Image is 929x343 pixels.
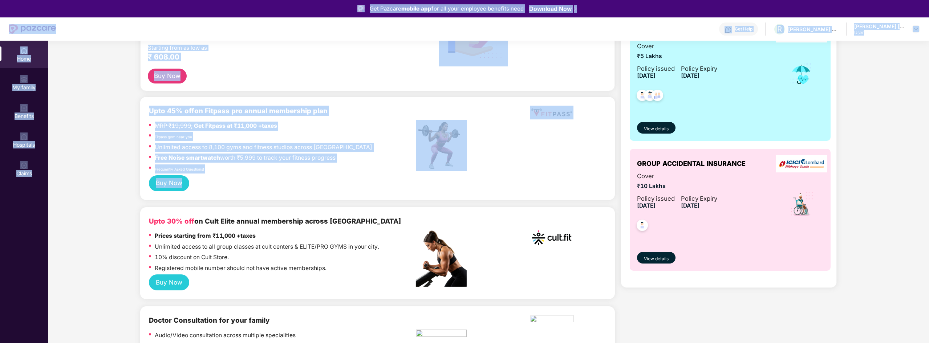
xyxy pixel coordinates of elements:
img: svg+xml;base64,PHN2ZyB4bWxucz0iaHR0cDovL3d3dy53My5vcmcvMjAwMC9zdmciIHdpZHRoPSI0OC45NDMiIGhlaWdodD... [633,87,651,105]
div: Policy Expiry [681,194,717,203]
b: on Cult Elite annual membership across [GEOGRAPHIC_DATA] [149,217,401,225]
img: svg+xml;base64,PHN2ZyBpZD0iSGVscC0zMngzMiIgeG1sbnM9Imh0dHA6Ly93d3cudzMub3JnLzIwMDAvc3ZnIiB3aWR0aD... [725,26,732,33]
img: svg+xml;base64,PHN2ZyB3aWR0aD0iMjAiIGhlaWdodD0iMjAiIHZpZXdCb3g9IjAgMCAyMCAyMCIgZmlsbD0ibm9uZSIgeG... [20,76,28,83]
button: View details [637,122,676,134]
img: Logo [357,5,365,12]
div: Starting from as low as [148,45,385,50]
img: cult.png [530,216,573,260]
span: GROUP ACCIDENTAL INSURANCE [637,159,746,169]
b: on Fitpass pro annual membership plan [149,107,328,115]
img: svg+xml;base64,PHN2ZyB4bWxucz0iaHR0cDovL3d3dy53My5vcmcvMjAwMC9zdmciIHdpZHRoPSI0OC45NDMiIGhlaWdodD... [641,87,659,105]
a: Download Now [529,5,575,13]
strong: Prices starting from ₹11,000 +taxes [155,232,256,239]
p: Unlimited access to all group classes at cult centers & ELITE/PRO GYMS in your city. [155,242,379,252]
div: User [854,30,905,36]
img: svg+xml;base64,PHN2ZyBpZD0iQmVuZWZpdHMiIHhtbG5zPSJodHRwOi8vd3d3LnczLm9yZy8yMDAwL3N2ZyIgd2lkdGg9Ij... [20,105,28,112]
span: Cover [637,41,717,51]
b: Doctor Consultation for your family [149,316,270,324]
span: ₹5 Lakhs [637,52,717,61]
img: insurerLogo [776,155,827,173]
span: [DATE] [681,202,699,209]
img: pc2.png [416,230,467,287]
del: MRP ₹19,999, [155,122,192,129]
b: Upto 45% off [149,107,194,115]
img: icon [789,192,814,217]
a: Frequently Asked Questions! [155,167,204,171]
img: svg+xml;base64,PHN2ZyB4bWxucz0iaHR0cDovL3d3dy53My5vcmcvMjAwMC9zdmciIHdpZHRoPSI0OC45NDMiIGhlaWdodD... [649,87,666,105]
img: icon [790,62,813,86]
span: View details [644,256,669,262]
p: Audio/Video consultation across multiple specialities [155,331,296,340]
img: svg+xml;base64,PHN2ZyB4bWxucz0iaHR0cDovL3d3dy53My5vcmcvMjAwMC9zdmciIHdpZHRoPSI0OC45NDMiIGhlaWdodD... [633,217,651,235]
img: fppp.png [530,106,573,119]
strong: Free Noise smartwatch [155,154,220,161]
p: worth ₹5,999 to track your fitness progress [155,154,336,163]
span: Cover [637,171,717,181]
strong: Get Fitpass at ₹11,000 +taxes [194,122,277,129]
span: [DATE] [681,72,699,79]
p: Unlimited access to 8,100 gyms and fitness studios across [GEOGRAPHIC_DATA] [155,143,372,152]
img: svg+xml;base64,PHN2ZyBpZD0iRHJvcGRvd24tMzJ4MzIiIHhtbG5zPSJodHRwOi8vd3d3LnczLm9yZy8yMDAwL3N2ZyIgd2... [913,26,919,32]
img: Stroke [574,5,577,13]
img: svg+xml;base64,PHN2ZyBpZD0iQ2xhaW0iIHhtbG5zPSJodHRwOi8vd3d3LnczLm9yZy8yMDAwL3N2ZyIgd2lkdGg9IjIwIi... [20,162,28,169]
a: Fitpass gym near you [155,135,192,139]
button: Buy Now [148,69,187,83]
b: Upto 30% off [149,217,194,225]
div: Policy issued [637,194,675,203]
p: 10% discount on Cult Store. [155,253,229,262]
button: View details [637,252,676,264]
img: New Pazcare Logo [9,24,56,34]
span: View details [644,126,669,132]
img: svg+xml;base64,PHN2ZyBpZD0iSG9zcGl0YWxzIiB4bWxucz0iaHR0cDovL3d3dy53My5vcmcvMjAwMC9zdmciIHdpZHRoPS... [20,133,28,140]
div: Get Pazcare for all your employee benefits need [370,4,524,13]
img: fpp.png [416,120,467,171]
span: ₹10 Lakhs [637,182,717,191]
span: [DATE] [637,72,656,79]
strong: mobile app [401,5,431,12]
img: physica%20-%20Edited.png [530,315,573,324]
div: ₹ 608.00 [148,53,409,61]
div: Policy issued [637,64,675,73]
p: Registered mobile number should not have active memberships. [155,264,326,273]
button: Buy Now [149,175,189,191]
button: Buy Now [149,274,189,290]
span: [DATE] [637,202,656,209]
div: Policy Expiry [681,64,717,73]
img: svg+xml;base64,PHN2ZyBpZD0iSG9tZSIgeG1sbnM9Imh0dHA6Ly93d3cudzMub3JnLzIwMDAvc3ZnIiB3aWR0aD0iMjAiIG... [20,47,28,54]
div: [PERSON_NAME] [PERSON_NAME] [854,23,905,30]
span: R [777,25,782,33]
div: Get Help [735,26,752,32]
div: [PERSON_NAME] DIGITECH LLP [788,26,839,33]
img: pngtree-physiotherapy-physiotherapist-rehab-disability-stretching-png-image_6063262.png [416,330,467,339]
